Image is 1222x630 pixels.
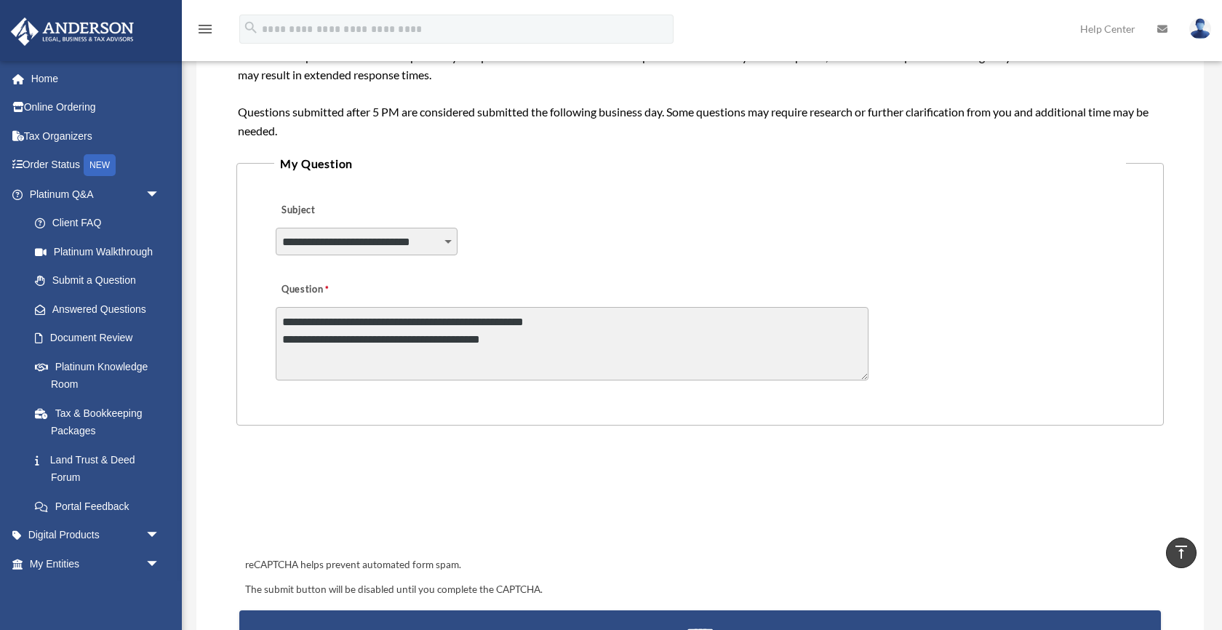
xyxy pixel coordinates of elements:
[7,17,138,46] img: Anderson Advisors Platinum Portal
[145,521,175,551] span: arrow_drop_down
[20,324,182,353] a: Document Review
[20,399,182,445] a: Tax & Bookkeeping Packages
[20,445,182,492] a: Land Trust & Deed Forum
[10,64,182,93] a: Home
[276,280,388,300] label: Question
[20,209,182,238] a: Client FAQ
[20,352,182,399] a: Platinum Knowledge Room
[145,549,175,579] span: arrow_drop_down
[20,295,182,324] a: Answered Questions
[10,549,182,578] a: My Entitiesarrow_drop_down
[10,578,182,607] a: My [PERSON_NAME] Teamarrow_drop_down
[84,154,116,176] div: NEW
[276,201,414,221] label: Subject
[196,20,214,38] i: menu
[10,121,182,151] a: Tax Organizers
[10,151,182,180] a: Order StatusNEW
[196,25,214,38] a: menu
[145,180,175,210] span: arrow_drop_down
[274,153,1125,174] legend: My Question
[20,266,175,295] a: Submit a Question
[243,20,259,36] i: search
[20,492,182,521] a: Portal Feedback
[1189,18,1211,39] img: User Pic
[241,471,462,527] iframe: reCAPTCHA
[10,521,182,550] a: Digital Productsarrow_drop_down
[10,180,182,209] a: Platinum Q&Aarrow_drop_down
[10,93,182,122] a: Online Ordering
[20,237,182,266] a: Platinum Walkthrough
[145,578,175,608] span: arrow_drop_down
[239,557,1160,574] div: reCAPTCHA helps prevent automated form spam.
[1173,543,1190,561] i: vertical_align_top
[1166,538,1197,568] a: vertical_align_top
[239,581,1160,599] div: The submit button will be disabled until you complete the CAPTCHA.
